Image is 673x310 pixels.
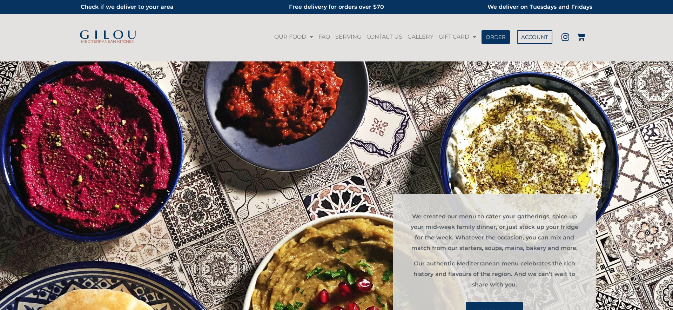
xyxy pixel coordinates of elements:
[482,30,510,44] a: ORDER
[334,29,363,45] a: SERVING
[365,29,404,45] a: CONTACT US
[272,29,315,45] a: OUR FOOD
[79,30,137,40] img: Gilou Logo
[77,40,139,44] h2: MEDITERRANEAN KITCHEN
[317,29,332,45] a: FAQ
[406,29,435,45] a: GALLERY
[426,2,592,12] h2: We deliver on Tuesdays and Fridays
[410,258,579,290] p: Our authentic Mediterranean menu celebrates the rich history and flavours of the region. And we c...
[81,4,174,10] a: Check if we deliver to your area
[486,34,506,40] span: ORDER
[437,29,478,45] a: GIFT CARD
[517,30,552,44] a: ACCOUNT
[521,34,548,40] span: ACCOUNT
[254,2,419,12] h2: Free delivery for orders over $70
[271,29,478,45] nav: Menu
[410,211,579,253] p: We created our menu to cater your gatherings, spice up your mid-week family dinner, or just stock...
